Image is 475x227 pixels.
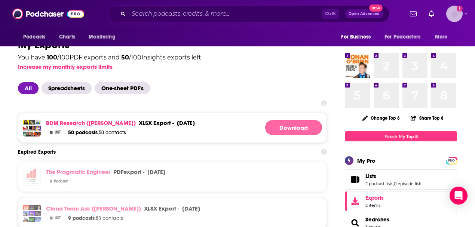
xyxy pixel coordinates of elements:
div: My Pro [357,157,376,164]
a: Searches [365,216,389,223]
img: The Intelligence from The Economist [23,211,29,217]
span: 2 items [365,203,384,208]
img: Podchaser - Follow, Share and Rate Podcasts [12,7,84,21]
button: open menu [18,30,55,44]
div: export - [139,119,174,126]
a: 50 podcasts,50 contacts [68,129,126,136]
img: Dwarkesh Podcast [29,205,35,211]
div: [DATE] [182,205,200,212]
svg: Add a profile image [457,6,463,12]
img: Science Friday [23,205,29,211]
span: More [435,32,448,42]
span: For Business [341,32,371,42]
a: 0 episode lists [394,181,422,186]
a: PRO [447,157,456,163]
button: open menu [83,30,125,44]
a: Generating File [265,120,322,135]
button: One-sheet PDF's [95,82,153,94]
button: Increase my monthly exports limits [18,63,113,70]
span: For Podcasters [384,32,420,42]
a: Cloud Team ask ([PERSON_NAME]) [46,205,141,212]
a: Finish My Top 8 [345,131,457,141]
span: List [55,131,61,134]
img: How I Built This with Guy Raz [29,120,35,126]
h3: Expired Exports [18,149,56,155]
img: The Game with Alex Hormozi [23,120,29,126]
div: Search podcasts, credits, & more... [108,5,389,22]
span: 100 [47,54,57,61]
span: Podcasts [23,32,45,42]
span: xlsx [139,119,152,126]
span: , [393,181,394,186]
a: Show notifications dropdown [407,7,420,20]
button: Spreadsheets [42,82,95,94]
button: open menu [430,30,457,44]
span: Lists [365,173,376,180]
span: All [18,82,39,94]
span: 50 [121,54,129,61]
img: Conan O’Brien Needs A Friend [345,53,370,78]
button: open menu [336,30,380,44]
img: Pioneers of AI [35,126,41,132]
a: Exports [345,191,457,211]
a: Charts [54,30,80,44]
a: Show notifications dropdown [426,7,437,20]
span: Open Advanced [349,12,380,16]
div: export - [113,168,144,175]
div: You have / 100 PDF exports and / 100 Insights exports left [18,55,201,61]
span: PDF [113,168,123,175]
img: The Clark Howard Podcast [23,132,29,138]
span: Exports [365,194,384,201]
img: Masters of Scale [29,217,35,223]
span: xlsx [144,205,157,212]
button: Show profile menu [446,6,463,22]
span: New [369,4,383,12]
span: Podcast [54,180,68,183]
span: List [55,216,61,220]
img: User Profile [446,6,463,22]
img: BiggerPockets Real Estate Podcast [35,120,41,126]
span: One-sheet PDF's [95,82,150,94]
p: [DATE] [147,168,165,175]
a: 9 podcasts,83 contacts [68,215,123,221]
a: The Pragmatic Engineer [46,168,110,175]
img: Pivot [23,217,29,223]
span: 9 podcasts [68,215,95,221]
button: All [18,82,42,94]
span: Lists [345,169,457,190]
div: Open Intercom Messenger [450,187,468,205]
div: [DATE] [177,119,195,126]
img: Big Technology Podcast [35,217,41,223]
img: Lex Fridman Podcast [35,205,41,211]
img: The Pragmatic Engineer [23,168,41,185]
button: Open AdvancedNew [345,9,383,18]
a: Lists [365,173,422,180]
button: Share Top 8 [410,111,444,125]
span: 50 podcasts [68,129,98,136]
span: Logged in as vjacobi [446,6,463,22]
span: Monitoring [89,32,115,42]
button: open menu [380,30,431,44]
a: 2 podcast lists [365,181,393,186]
span: Spreadsheets [42,82,92,94]
span: PRO [447,158,456,163]
span: Charts [59,32,75,42]
span: Exports [347,196,362,206]
button: Change Top 8 [358,113,404,123]
img: Bold Names [35,211,41,217]
img: PBD Podcast [23,126,29,132]
div: export - [144,205,179,212]
img: The School of Greatness [29,132,35,138]
a: Lists [347,174,362,185]
a: BDM Research ([PERSON_NAME]) [46,119,136,126]
span: Ctrl K [322,9,339,19]
img: The Mindset Mentor [29,126,35,132]
img: Search Engine [35,132,41,138]
img: The Vergecast [29,211,35,217]
input: Search podcasts, credits, & more... [129,8,322,20]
